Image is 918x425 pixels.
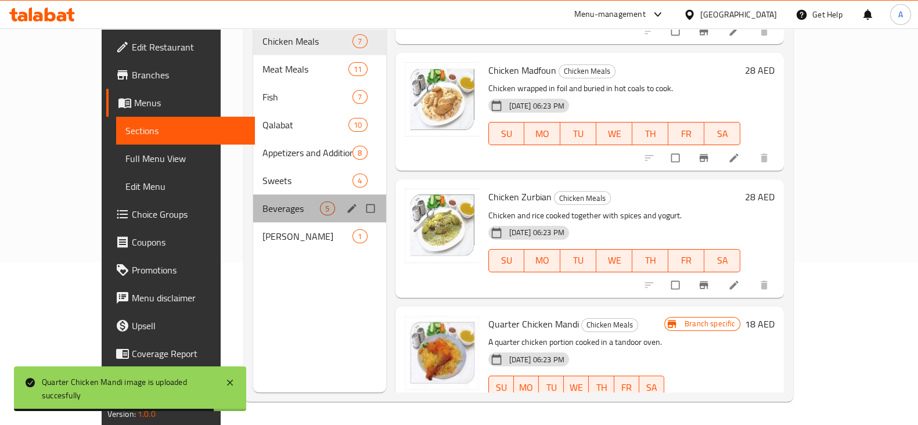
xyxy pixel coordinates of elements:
[494,379,509,396] span: SU
[704,249,740,272] button: SA
[596,249,632,272] button: WE
[704,122,740,145] button: SA
[106,228,255,256] a: Coupons
[494,252,520,269] span: SU
[348,62,367,76] div: items
[262,229,352,243] span: [PERSON_NAME]
[116,172,255,200] a: Edit Menu
[125,124,246,138] span: Sections
[125,179,246,193] span: Edit Menu
[488,122,525,145] button: SU
[353,175,366,186] span: 4
[601,125,628,142] span: WE
[574,8,646,21] div: Menu-management
[106,200,255,228] a: Choice Groups
[589,376,614,399] button: TH
[405,62,479,136] img: Chicken Madfoun
[568,379,584,396] span: WE
[262,229,352,243] div: Dhabayeh
[262,62,348,76] div: Meat Meals
[664,20,689,42] span: Select to update
[262,118,348,132] span: Qalabat
[262,34,352,48] span: Chicken Meals
[691,272,719,298] button: Branch-specific-item
[106,89,255,117] a: Menus
[664,274,689,296] span: Select to update
[107,406,136,422] span: Version:
[132,263,246,277] span: Promotions
[564,376,589,399] button: WE
[751,272,779,298] button: delete
[745,189,775,205] h6: 28 AED
[680,318,740,329] span: Branch specific
[505,354,569,365] span: [DATE] 06:23 PM
[488,376,514,399] button: SU
[132,347,246,361] span: Coverage Report
[488,81,741,96] p: Chicken wrapped in foil and buried in hot coals to cook.
[637,252,664,269] span: TH
[709,125,736,142] span: SA
[514,376,539,399] button: MO
[253,27,386,55] div: Chicken Meals7
[668,122,704,145] button: FR
[349,120,366,131] span: 10
[505,227,569,238] span: [DATE] 06:23 PM
[106,284,255,312] a: Menu disclaimer
[494,125,520,142] span: SU
[262,174,352,188] span: Sweets
[728,26,742,37] a: Edit menu item
[321,203,334,214] span: 5
[898,8,903,21] span: A
[116,117,255,145] a: Sections
[529,252,556,269] span: MO
[138,406,156,422] span: 1.0.0
[691,19,719,44] button: Branch-specific-item
[132,40,246,54] span: Edit Restaurant
[253,111,386,139] div: Qalabat10
[505,100,569,111] span: [DATE] 06:23 PM
[253,139,386,167] div: Appetizers and Additions8
[132,235,246,249] span: Coupons
[488,62,556,79] span: Chicken Madfoun
[352,90,367,104] div: items
[106,256,255,284] a: Promotions
[519,379,534,396] span: MO
[106,340,255,368] a: Coverage Report
[664,147,689,169] span: Select to update
[253,167,386,195] div: Sweets4
[745,62,775,78] h6: 28 AED
[559,64,615,78] div: Chicken Meals
[644,379,660,396] span: SA
[488,249,525,272] button: SU
[352,34,367,48] div: items
[593,379,609,396] span: TH
[353,92,366,103] span: 7
[745,316,775,332] h6: 18 AED
[728,279,742,291] a: Edit menu item
[601,252,628,269] span: WE
[106,312,255,340] a: Upsell
[632,249,668,272] button: TH
[353,147,366,159] span: 8
[125,152,246,165] span: Full Menu View
[673,252,700,269] span: FR
[134,96,246,110] span: Menus
[349,64,366,75] span: 11
[116,145,255,172] a: Full Menu View
[555,192,610,205] span: Chicken Meals
[488,315,579,333] span: Quarter Chicken Mandi
[253,222,386,250] div: [PERSON_NAME]1
[637,125,664,142] span: TH
[565,252,592,269] span: TU
[543,379,559,396] span: TU
[614,376,639,399] button: FR
[344,201,362,216] button: edit
[253,195,386,222] div: Beverages5edit
[488,335,665,350] p: A quarter chicken portion cooked in a tandoor oven.
[132,68,246,82] span: Branches
[619,379,635,396] span: FR
[691,145,719,171] button: Branch-specific-item
[751,145,779,171] button: delete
